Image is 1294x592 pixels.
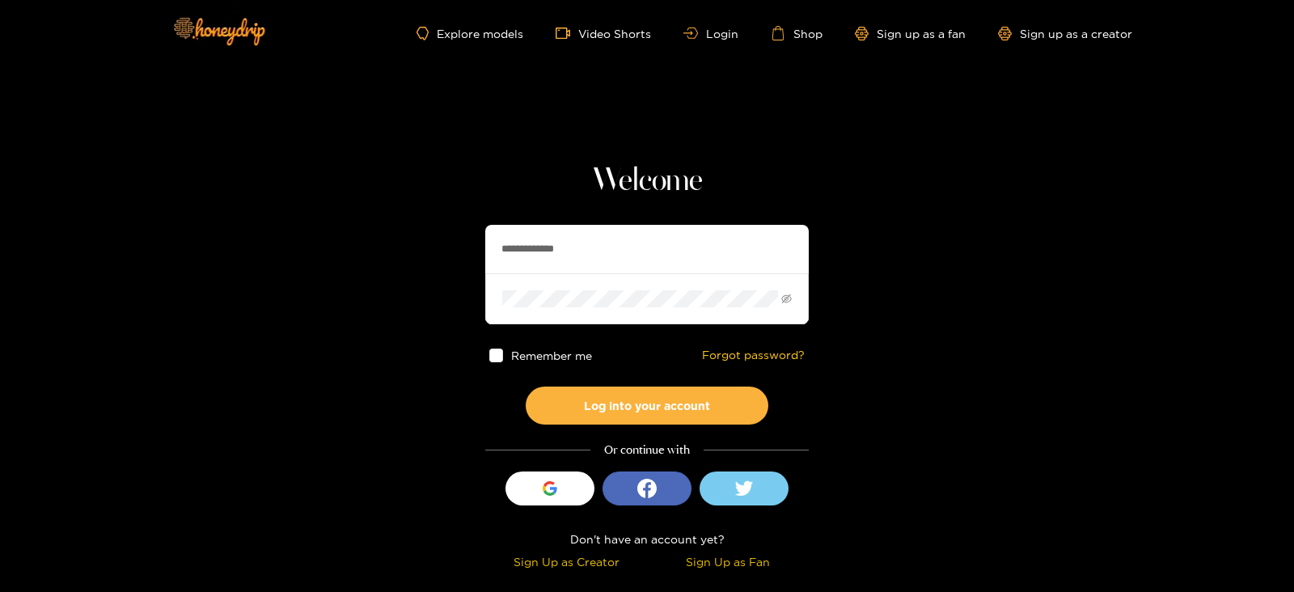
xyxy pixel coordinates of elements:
[556,26,651,40] a: Video Shorts
[526,387,768,425] button: Log into your account
[683,27,738,40] a: Login
[489,552,643,571] div: Sign Up as Creator
[485,162,809,201] h1: Welcome
[511,349,592,362] span: Remember me
[417,27,523,40] a: Explore models
[651,552,805,571] div: Sign Up as Fan
[771,26,822,40] a: Shop
[998,27,1132,40] a: Sign up as a creator
[855,27,966,40] a: Sign up as a fan
[485,530,809,548] div: Don't have an account yet?
[781,294,792,304] span: eye-invisible
[702,349,805,362] a: Forgot password?
[485,441,809,459] div: Or continue with
[556,26,578,40] span: video-camera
